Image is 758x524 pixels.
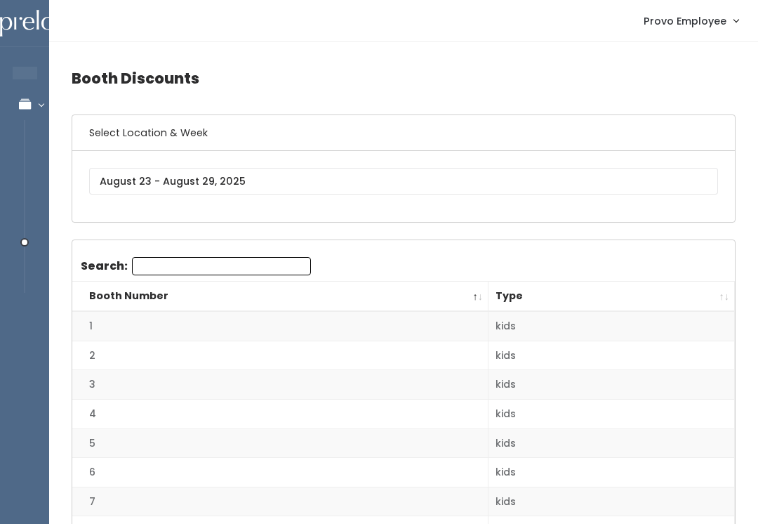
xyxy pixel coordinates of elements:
[488,341,735,370] td: kids
[72,428,488,458] td: 5
[644,13,726,29] span: Provo Employee
[488,458,735,487] td: kids
[488,487,735,516] td: kids
[72,399,488,428] td: 4
[488,399,735,428] td: kids
[488,311,735,341] td: kids
[72,487,488,516] td: 7
[89,168,718,195] input: August 23 - August 29, 2025
[72,311,488,341] td: 1
[630,6,752,36] a: Provo Employee
[488,370,735,400] td: kids
[488,282,735,312] th: Type: activate to sort column ascending
[132,257,311,275] input: Search:
[81,257,311,275] label: Search:
[72,341,488,370] td: 2
[488,428,735,458] td: kids
[72,458,488,487] td: 6
[72,115,735,151] h6: Select Location & Week
[72,370,488,400] td: 3
[72,59,736,98] h4: Booth Discounts
[72,282,488,312] th: Booth Number: activate to sort column descending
